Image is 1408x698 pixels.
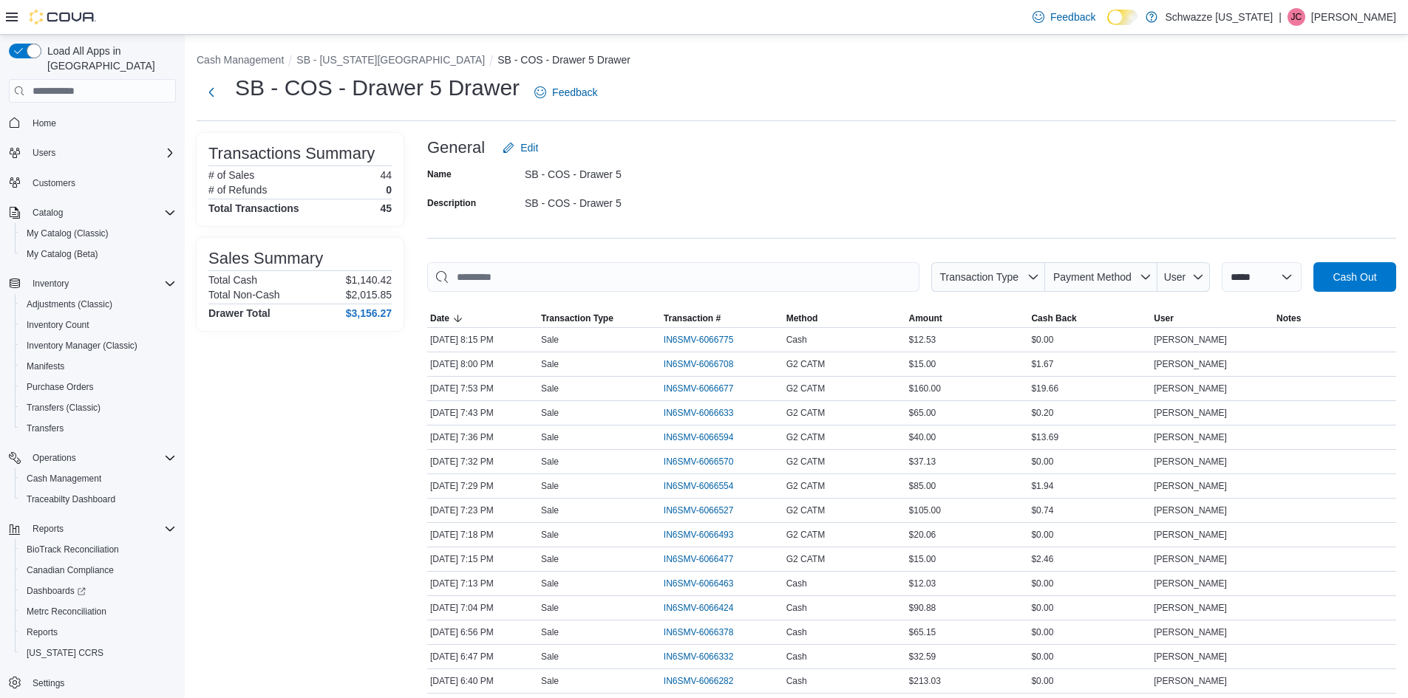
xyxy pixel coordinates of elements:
[1154,529,1227,541] span: [PERSON_NAME]
[906,309,1029,327] button: Amount
[664,477,749,495] button: IN6SMV-6066554
[1028,502,1151,519] div: $0.74
[33,147,55,159] span: Users
[208,145,375,162] h3: Transactions Summary
[520,140,538,155] span: Edit
[786,578,807,589] span: Cash
[15,335,182,356] button: Inventory Manager (Classic)
[664,651,734,663] span: IN6SMV-6066332
[427,331,538,349] div: [DATE] 8:15 PM
[664,602,734,614] span: IN6SMV-6066424
[427,139,485,157] h3: General
[427,526,538,544] div: [DATE] 7:18 PM
[427,672,538,690] div: [DATE] 6:40 PM
[931,262,1045,292] button: Transaction Type
[15,223,182,244] button: My Catalog (Classic)
[664,575,749,592] button: IN6SMV-6066463
[909,504,941,516] span: $105.00
[208,169,254,181] h6: # of Sales
[380,169,392,181] p: 44
[27,340,137,352] span: Inventory Manager (Classic)
[786,529,825,541] span: G2 CATM
[786,431,825,443] span: G2 CATM
[427,477,538,495] div: [DATE] 7:29 PM
[27,449,176,467] span: Operations
[1151,309,1273,327] button: User
[786,334,807,346] span: Cash
[497,133,544,162] button: Edit
[27,275,75,292] button: Inventory
[21,541,125,558] a: BioTrack Reconciliation
[786,504,825,516] span: G2 CATM
[541,480,559,492] p: Sale
[3,273,182,294] button: Inventory
[15,560,182,581] button: Canadian Compliance
[1333,270,1376,284] span: Cash Out
[664,453,749,471] button: IN6SMV-6066570
[41,44,176,73] span: Load All Apps in [GEOGRAPHIC_DATA]
[33,278,69,290] span: Inventory
[208,250,323,267] h3: Sales Summary
[541,358,559,370] p: Sale
[786,675,807,687] span: Cash
[21,582,92,600] a: Dashboards
[21,295,118,313] a: Adjustments (Classic)
[909,553,936,565] span: $15.00
[1311,8,1396,26] p: [PERSON_NAME]
[21,378,100,396] a: Purchase Orders
[27,204,69,222] button: Catalog
[208,202,299,214] h4: Total Transactions
[541,334,559,346] p: Sale
[21,490,121,508] a: Traceabilty Dashboard
[15,601,182,622] button: Metrc Reconciliation
[21,357,70,375] a: Manifests
[786,456,825,468] span: G2 CATM
[1276,312,1301,324] span: Notes
[1154,602,1227,614] span: [PERSON_NAME]
[1050,10,1095,24] span: Feedback
[21,399,106,417] a: Transfers (Classic)
[21,541,176,558] span: BioTrack Reconciliation
[909,480,936,492] span: $85.00
[33,207,63,219] span: Catalog
[664,550,749,568] button: IN6SMV-6066477
[208,274,257,286] h6: Total Cash
[15,397,182,418] button: Transfers (Classic)
[15,622,182,643] button: Reports
[541,456,559,468] p: Sale
[786,480,825,492] span: G2 CATM
[1045,262,1157,292] button: Payment Method
[786,312,818,324] span: Method
[664,623,749,641] button: IN6SMV-6066378
[541,504,559,516] p: Sale
[33,677,64,689] span: Settings
[1154,383,1227,394] span: [PERSON_NAME]
[1279,8,1282,26] p: |
[346,274,392,286] p: $1,140.42
[21,420,69,437] a: Transfers
[1028,453,1151,471] div: $0.00
[27,204,176,222] span: Catalog
[1028,575,1151,592] div: $0.00
[664,675,734,687] span: IN6SMV-6066282
[33,523,64,535] span: Reports
[3,112,182,133] button: Home
[664,672,749,690] button: IN6SMV-6066282
[664,380,749,397] button: IN6SMV-6066677
[1288,8,1305,26] div: Justin Cleer
[27,626,58,638] span: Reports
[427,404,538,422] div: [DATE] 7:43 PM
[541,407,559,419] p: Sale
[27,144,61,162] button: Users
[15,581,182,601] a: Dashboards
[541,602,559,614] p: Sale
[380,202,392,214] h4: 45
[786,651,807,663] span: Cash
[1031,312,1076,324] span: Cash Back
[1154,553,1227,565] span: [PERSON_NAME]
[1028,404,1151,422] div: $0.20
[1028,526,1151,544] div: $0.00
[1291,8,1302,26] span: JC
[909,312,942,324] span: Amount
[1164,271,1186,283] span: User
